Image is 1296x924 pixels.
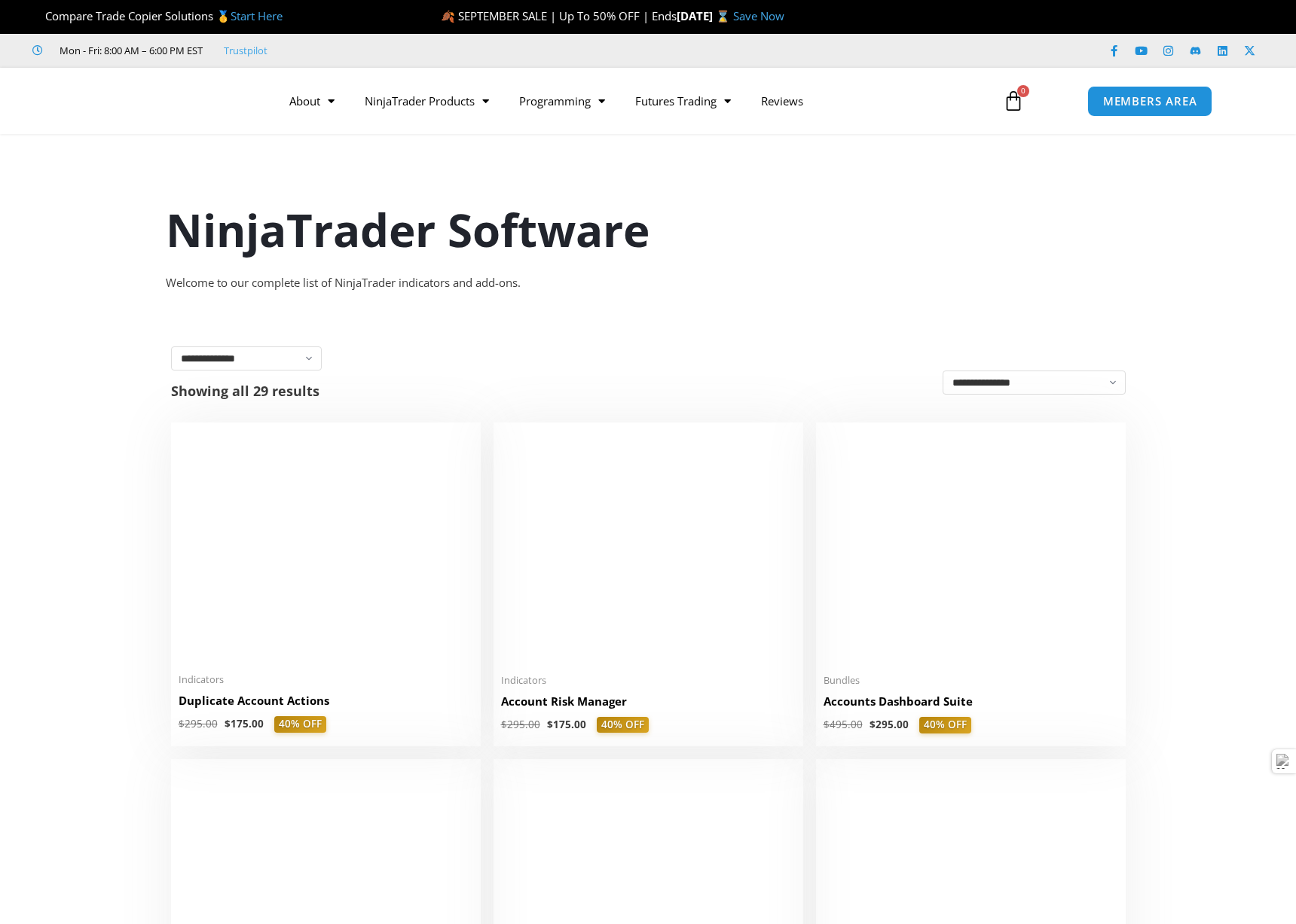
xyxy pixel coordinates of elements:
[1087,86,1213,117] a: MEMBERS AREA
[33,11,44,22] img: 🏆
[224,41,267,59] a: Trustpilot
[179,693,473,716] a: Duplicate Account Actions
[824,718,830,731] span: $
[501,718,507,731] span: $
[179,430,473,664] img: Duplicate Account Actions
[179,673,473,686] span: Indicators
[274,84,350,118] a: About
[84,74,246,128] img: LogoAI | Affordable Indicators – NinjaTrader
[870,718,876,731] span: $
[501,694,796,709] h2: Account Risk Manager
[179,693,473,709] h2: Duplicate Account Actions
[274,716,326,733] span: 40% OFF
[1017,85,1029,97] span: 0
[501,694,796,717] a: Account Risk Manager
[501,718,540,731] bdi: 295.00
[547,718,553,731] span: $
[166,273,1130,294] div: Welcome to our complete list of NinjaTrader indicators and add-ons.
[501,430,796,664] img: Account Risk Manager
[441,8,677,23] span: 🍂 SEPTEMBER SALE | Up To 50% OFF | Ends
[225,717,264,730] bdi: 175.00
[171,384,319,398] p: Showing all 29 results
[980,79,1047,123] a: 0
[677,8,733,23] strong: [DATE] ⌛
[919,717,971,733] span: 40% OFF
[620,84,746,118] a: Futures Trading
[597,717,649,733] span: 40% OFF
[746,84,818,118] a: Reviews
[274,84,986,118] nav: Menu
[231,8,283,23] a: Start Here
[179,717,218,730] bdi: 295.00
[56,41,203,59] span: Mon - Fri: 8:00 AM – 6:00 PM EST
[943,371,1126,395] select: Shop order
[225,717,231,730] span: $
[1103,96,1197,107] span: MEMBERS AREA
[504,84,620,118] a: Programming
[824,694,1118,717] a: Accounts Dashboard Suite
[166,198,1130,261] h1: NinjaTrader Software
[824,718,863,731] bdi: 495.00
[179,717,185,730] span: $
[870,718,909,731] bdi: 295.00
[733,8,784,23] a: Save Now
[824,674,1118,687] span: Bundles
[32,8,283,23] span: Compare Trade Copier Solutions 🥇
[350,84,504,118] a: NinjaTrader Products
[824,694,1118,709] h2: Accounts Dashboard Suite
[501,674,796,687] span: Indicators
[547,718,586,731] bdi: 175.00
[824,430,1118,665] img: Accounts Dashboard Suite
